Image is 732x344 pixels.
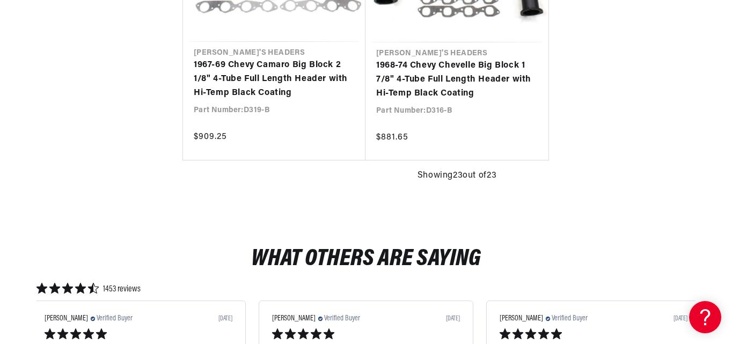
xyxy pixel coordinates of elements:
div: [DATE] [218,315,232,321]
span: [PERSON_NAME] [272,314,316,323]
span: 1453 reviews [103,283,141,296]
a: 1967-69 Chevy Camaro Big Block 2 1/8" 4-Tube Full Length Header with Hi-Temp Black Coating [194,58,355,100]
span: [PERSON_NAME] [45,314,88,323]
span: Verified Buyer [552,314,588,323]
div: 4.685478 star rating [36,283,141,296]
span: Verified Buyer [97,314,133,323]
h2: What Others Are Saying [251,248,481,270]
span: Showing 23 out of 23 [418,169,496,183]
div: [DATE] [674,315,687,321]
span: [PERSON_NAME] [500,314,543,323]
div: [DATE] [446,315,460,321]
a: 1968-74 Chevy Chevelle Big Block 1 7/8" 4-Tube Full Length Header with Hi-Temp Black Coating [376,59,538,100]
span: Verified Buyer [324,314,360,323]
